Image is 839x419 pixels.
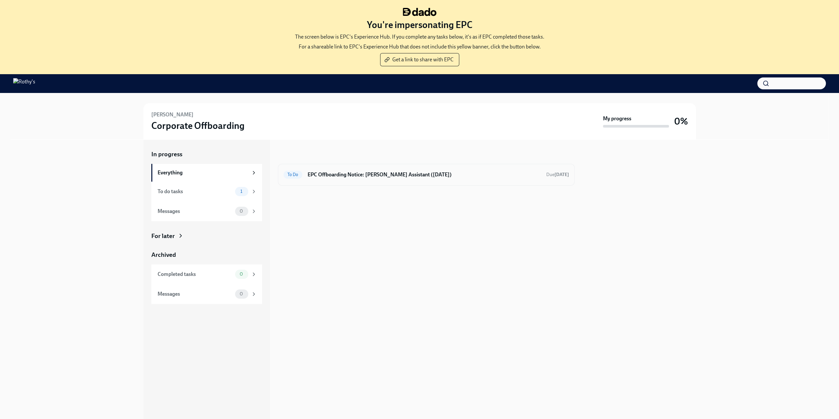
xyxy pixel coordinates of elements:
[236,291,247,296] span: 0
[13,78,35,89] img: Rothy's
[151,150,262,159] a: In progress
[278,150,309,159] div: In progress
[158,169,248,176] div: Everything
[158,208,232,215] div: Messages
[236,209,247,214] span: 0
[367,19,472,31] h3: You're impersonating EPC
[151,164,262,182] a: Everything
[554,172,569,177] strong: [DATE]
[284,172,302,177] span: To Do
[299,43,541,50] p: For a shareable link to EPC's Experience Hub that does not include this yellow banner, click the ...
[674,115,688,127] h3: 0%
[151,284,262,304] a: Messages0
[158,271,232,278] div: Completed tasks
[151,111,194,118] h6: [PERSON_NAME]
[403,8,436,16] img: dado
[151,251,262,259] a: Archived
[386,56,454,63] span: Get a link to share with EPC
[151,182,262,201] a: To do tasks1
[603,115,631,122] strong: My progress
[151,232,175,240] div: For later
[546,172,569,177] span: Due
[236,272,247,277] span: 0
[158,290,232,298] div: Messages
[380,53,459,66] button: Get a link to share with EPC
[158,188,232,195] div: To do tasks
[295,33,544,41] p: The screen below is EPC's Experience Hub. If you complete any tasks below, it's as if EPC complet...
[151,120,245,132] h3: Corporate Offboarding
[308,171,541,178] h6: EPC Offboarding Notice: [PERSON_NAME] Assistant ([DATE])
[151,264,262,284] a: Completed tasks0
[236,189,246,194] span: 1
[151,201,262,221] a: Messages0
[151,232,262,240] a: For later
[284,169,569,180] a: To DoEPC Offboarding Notice: [PERSON_NAME] Assistant ([DATE])Due[DATE]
